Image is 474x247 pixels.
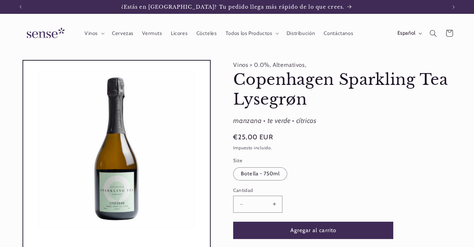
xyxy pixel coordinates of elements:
span: ¿Estás en [GEOGRAPHIC_DATA]? Tu pedido llega más rápido de lo que crees. [121,4,344,10]
span: Cócteles [196,30,217,37]
span: Todos los Productos [226,30,272,37]
a: Cócteles [192,26,221,41]
div: manzana • te verde • cítricos [233,115,451,127]
img: Sense [18,24,70,43]
summary: Búsqueda [425,25,441,41]
a: Distribución [282,26,319,41]
a: Contáctanos [319,26,358,41]
summary: Todos los Productos [221,26,282,41]
div: Impuesto incluido. [233,144,451,152]
summary: Vinos [80,26,107,41]
span: Español [397,29,415,37]
a: Cervezas [107,26,138,41]
span: Cervezas [112,30,133,37]
a: Licores [166,26,192,41]
span: Vinos [85,30,98,37]
span: €25,00 EUR [233,132,273,142]
h1: Copenhagen Sparkling Tea Lysegrøn [233,70,451,109]
span: Contáctanos [324,30,353,37]
a: Sense [16,21,73,46]
legend: Size [233,157,243,164]
a: Vermuts [138,26,167,41]
span: Vermuts [142,30,162,37]
button: Agregar al carrito [233,222,393,239]
span: Distribución [287,30,315,37]
label: Cantidad [233,187,393,194]
span: Licores [171,30,187,37]
label: Botella - 750ml [233,167,287,180]
button: Español [393,26,425,40]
